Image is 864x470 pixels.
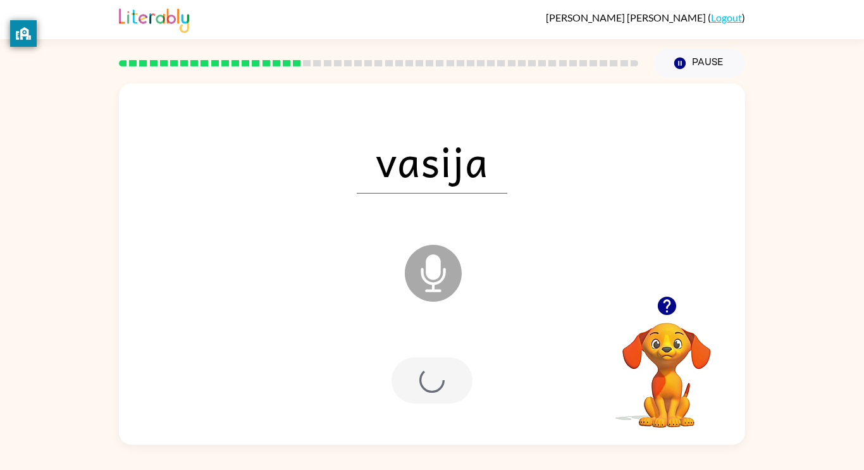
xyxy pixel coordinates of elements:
span: vasija [357,128,507,194]
button: Pause [653,49,745,78]
div: ( ) [546,11,745,23]
button: privacy banner [10,20,37,47]
span: [PERSON_NAME] [PERSON_NAME] [546,11,708,23]
img: Literably [119,5,189,33]
video: Your browser must support playing .mp4 files to use Literably. Please try using another browser. [603,303,730,430]
a: Logout [711,11,742,23]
